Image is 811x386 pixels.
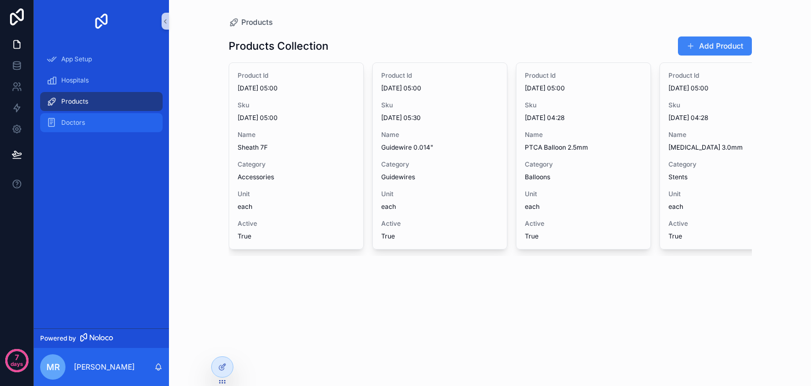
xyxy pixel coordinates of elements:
[525,114,642,122] span: [DATE] 04:28
[238,190,355,198] span: Unit
[381,131,498,139] span: Name
[93,13,110,30] img: App logo
[525,190,642,198] span: Unit
[668,160,786,169] span: Category
[516,62,651,250] a: Product Id[DATE] 05:00Sku[DATE] 04:28NamePTCA Balloon 2.5mmCategoryBalloonsUniteachActiveTrue
[40,71,163,90] a: Hospitals
[238,84,355,93] span: [DATE] 05:00
[61,97,88,106] span: Products
[381,114,498,122] span: [DATE] 05:30
[238,114,355,122] span: [DATE] 05:00
[381,173,498,181] span: Guidewires
[525,143,642,152] span: PTCA Balloon 2.5mm
[668,203,786,211] span: each
[238,143,355,152] span: Sheath 7F
[61,118,85,127] span: Doctors
[372,62,507,250] a: Product Id[DATE] 05:00Sku[DATE] 05:30NameGuidewire 0.014"CategoryGuidewiresUniteachActiveTrue
[61,55,92,63] span: App Setup
[229,62,364,250] a: Product Id[DATE] 05:00Sku[DATE] 05:00NameSheath 7FCategoryAccessoriesUniteachActiveTrue
[381,232,498,241] span: True
[61,76,89,85] span: Hospitals
[668,173,786,181] span: Stents
[238,71,355,80] span: Product Id
[11,356,23,371] p: days
[381,84,498,93] span: [DATE] 05:00
[525,101,642,109] span: Sku
[238,173,355,181] span: Accessories
[381,219,498,228] span: Active
[15,352,19,363] p: 7
[678,36,752,56] button: Add Product
[668,190,786,198] span: Unit
[40,334,76,343] span: Powered by
[40,113,163,132] a: Doctors
[381,71,498,80] span: Product Id
[668,101,786,109] span: Sku
[668,71,786,80] span: Product Id
[238,219,355,228] span: Active
[238,232,355,241] span: True
[525,203,642,211] span: each
[229,17,273,27] a: Products
[46,361,60,373] span: MR
[659,62,795,250] a: Product Id[DATE] 05:00Sku[DATE] 04:28Name[MEDICAL_DATA] 3.0mmCategoryStentsUniteachActiveTrue
[381,160,498,169] span: Category
[668,84,786,93] span: [DATE] 05:00
[668,232,786,241] span: True
[238,101,355,109] span: Sku
[34,42,169,146] div: scrollable content
[381,143,498,152] span: Guidewire 0.014"
[381,190,498,198] span: Unit
[525,131,642,139] span: Name
[525,71,642,80] span: Product Id
[74,362,135,372] p: [PERSON_NAME]
[238,131,355,139] span: Name
[525,160,642,169] span: Category
[668,114,786,122] span: [DATE] 04:28
[241,17,273,27] span: Products
[525,84,642,93] span: [DATE] 05:00
[668,131,786,139] span: Name
[525,232,642,241] span: True
[525,219,642,228] span: Active
[668,143,786,152] span: [MEDICAL_DATA] 3.0mm
[229,39,328,53] h1: Products Collection
[40,92,163,111] a: Products
[381,101,498,109] span: Sku
[668,219,786,228] span: Active
[238,203,355,211] span: each
[40,50,163,69] a: App Setup
[381,203,498,211] span: each
[238,160,355,169] span: Category
[525,173,642,181] span: Balloons
[34,328,169,348] a: Powered by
